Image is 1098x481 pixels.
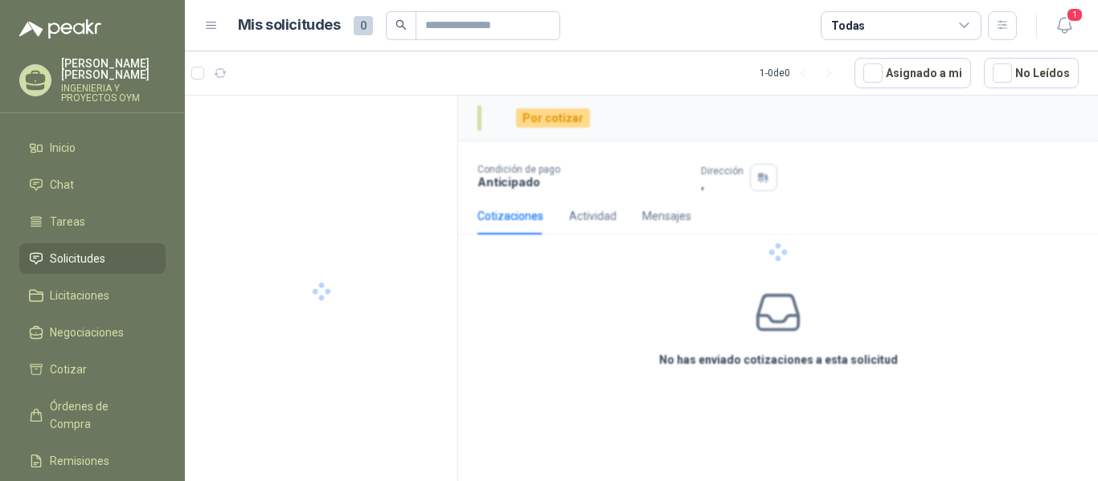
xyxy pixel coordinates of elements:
a: Licitaciones [19,280,166,311]
div: 1 - 0 de 0 [760,60,842,86]
p: INGENIERIA Y PROYECTOS OYM [61,84,166,103]
a: Cotizar [19,354,166,385]
button: No Leídos [984,58,1079,88]
a: Tareas [19,206,166,237]
span: Órdenes de Compra [50,397,150,433]
span: Chat [50,176,74,194]
span: search [395,19,407,31]
div: Todas [831,17,865,35]
a: Solicitudes [19,243,166,274]
span: Negociaciones [50,324,124,341]
span: Solicitudes [50,250,105,267]
a: Órdenes de Compra [19,391,166,439]
span: 1 [1066,7,1084,22]
a: Chat [19,169,166,200]
span: Inicio [50,139,76,157]
span: Licitaciones [50,287,109,304]
span: 0 [354,16,373,35]
h1: Mis solicitudes [238,14,341,37]
span: Cotizar [50,361,87,378]
p: [PERSON_NAME] [PERSON_NAME] [61,58,166,80]
span: Remisiones [50,452,109,470]
a: Negociaciones [19,317,166,348]
button: Asignado a mi [854,58,971,88]
a: Remisiones [19,446,166,476]
img: Logo peakr [19,19,101,39]
button: 1 [1050,11,1079,40]
span: Tareas [50,213,85,230]
a: Inicio [19,132,166,163]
